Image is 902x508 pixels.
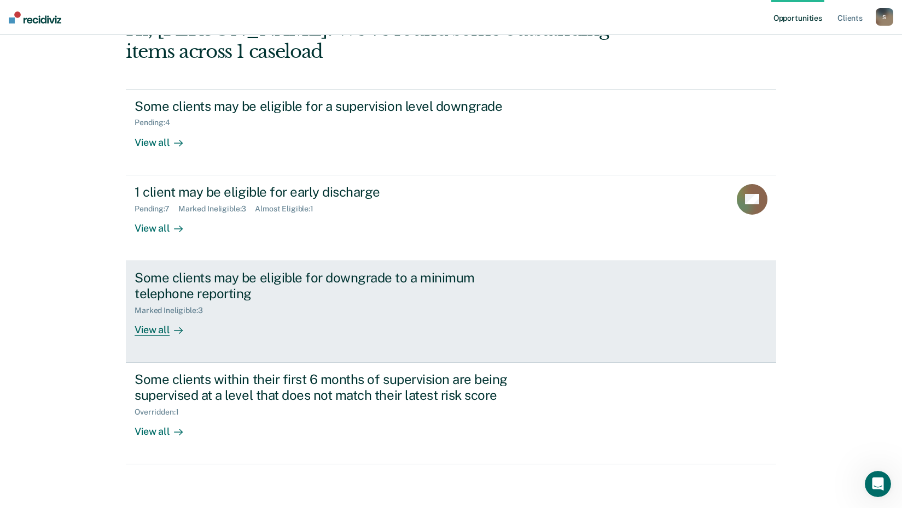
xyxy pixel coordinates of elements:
div: View all [135,127,196,149]
div: Some clients may be eligible for downgrade to a minimum telephone reporting [135,270,519,302]
iframe: Intercom live chat [865,471,891,497]
img: Recidiviz [9,11,61,23]
div: Pending : 4 [135,118,179,127]
a: Some clients may be eligible for a supervision level downgradePending:4View all [126,89,776,175]
a: 1 client may be eligible for early dischargePending:7Marked Ineligible:3Almost Eligible:1View all [126,175,776,261]
a: Some clients within their first 6 months of supervision are being supervised at a level that does... [126,363,776,464]
div: View all [135,416,196,438]
div: Pending : 7 [135,204,178,214]
div: Overridden : 1 [135,407,187,417]
div: Marked Ineligible : 3 [135,306,211,315]
div: Marked Ineligible : 3 [178,204,255,214]
div: 1 client may be eligible for early discharge [135,184,519,200]
a: Some clients may be eligible for downgrade to a minimum telephone reportingMarked Ineligible:3Vie... [126,261,776,363]
div: View all [135,213,196,234]
div: Some clients may be eligible for a supervision level downgrade [135,98,519,114]
button: S [876,8,893,26]
div: View all [135,315,196,336]
div: Hi, [PERSON_NAME]. We’ve found some outstanding items across 1 caseload [126,18,646,63]
div: Some clients within their first 6 months of supervision are being supervised at a level that does... [135,371,519,403]
div: Almost Eligible : 1 [255,204,322,214]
